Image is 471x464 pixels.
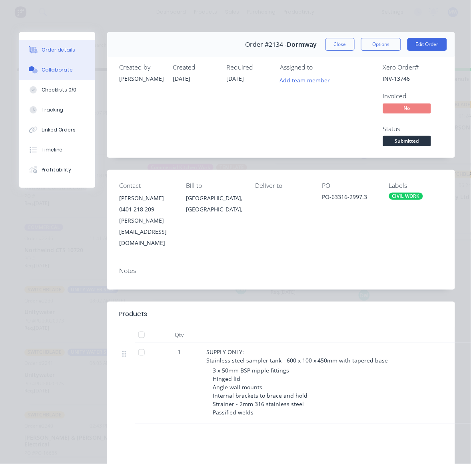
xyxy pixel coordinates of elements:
button: Collaborate [19,60,95,80]
div: CIVIL WORK [389,193,423,200]
button: Add team member [280,74,334,85]
div: Timeline [42,146,63,153]
div: PO-63316-2997.3 [322,193,376,204]
span: [DATE] [173,75,190,82]
span: 1 [178,348,181,356]
div: Checklists 0/0 [42,86,77,94]
div: 0401 218 209 [119,204,173,215]
div: [PERSON_NAME] [119,193,173,204]
div: [GEOGRAPHIC_DATA], [GEOGRAPHIC_DATA], [186,193,242,218]
button: Submitted [383,136,431,148]
div: Linked Orders [42,126,76,133]
button: Edit Order [407,38,447,51]
button: Close [325,38,355,51]
button: Options [361,38,401,51]
div: Collaborate [42,66,73,74]
button: Add team member [275,74,334,85]
div: Notes [119,267,443,275]
div: Bill to [186,182,242,189]
div: [PERSON_NAME][EMAIL_ADDRESS][DOMAIN_NAME] [119,215,173,249]
span: 3 x 50mm BSP nipple fittings Hinged lid Angle wall mounts Internal brackets to brace and hold Str... [213,367,307,416]
div: Created [173,64,217,71]
span: SUPPLY ONLY: Stainless steel sampler tank - 600 x 100 x 450mm with tapered base [206,348,388,364]
div: Products [119,310,147,319]
button: Checklists 0/0 [19,80,95,100]
button: Tracking [19,100,95,120]
div: Contact [119,182,173,189]
div: Order details [42,46,76,54]
span: Dormway [287,41,317,48]
span: [DATE] [226,75,244,82]
button: Profitability [19,160,95,180]
div: Status [383,125,443,133]
div: Required [226,64,270,71]
div: Profitability [42,166,72,173]
div: Deliver to [255,182,309,189]
div: [PERSON_NAME]0401 218 209[PERSON_NAME][EMAIL_ADDRESS][DOMAIN_NAME] [119,193,173,249]
div: Xero Order # [383,64,443,71]
span: Submitted [383,136,431,146]
span: No [383,104,431,114]
span: Order #2134 - [245,41,287,48]
div: [PERSON_NAME] [119,74,163,83]
div: INV-13746 [383,74,443,83]
div: Tracking [42,106,64,114]
button: Linked Orders [19,120,95,140]
div: [GEOGRAPHIC_DATA], [GEOGRAPHIC_DATA], [186,193,242,215]
button: Timeline [19,140,95,160]
div: Invoiced [383,92,443,100]
div: Assigned to [280,64,360,71]
div: PO [322,182,376,189]
div: Qty [155,327,203,343]
div: Created by [119,64,163,71]
button: Order details [19,40,95,60]
div: Labels [389,182,443,189]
